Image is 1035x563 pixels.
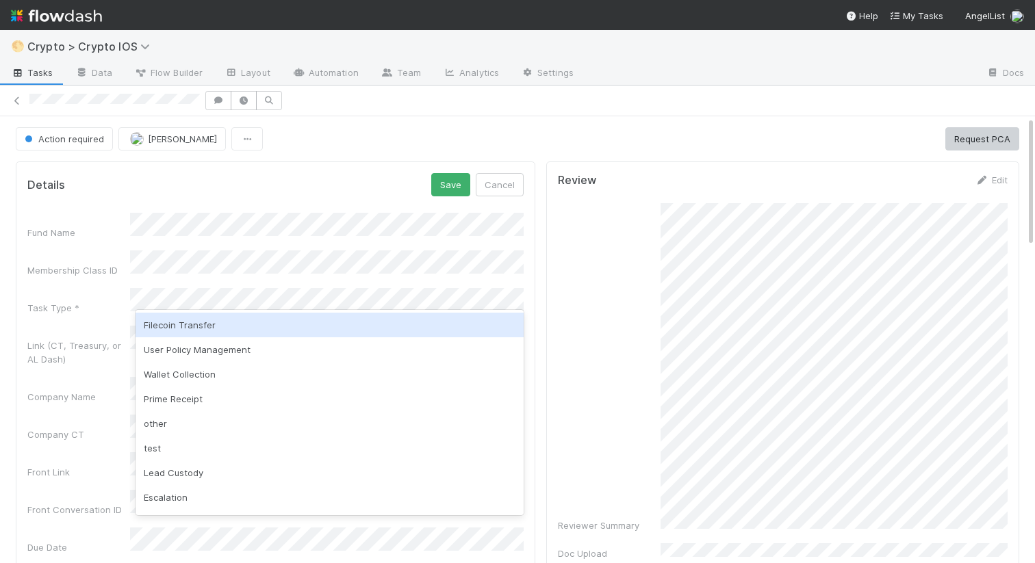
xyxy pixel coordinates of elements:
[27,179,65,192] h5: Details
[432,63,510,85] a: Analytics
[431,173,470,196] button: Save
[134,66,203,79] span: Flow Builder
[27,390,130,404] div: Company Name
[136,460,524,485] div: Lead Custody
[148,133,217,144] span: [PERSON_NAME]
[130,132,144,146] img: avatar_d89a0a80-047e-40c9-bdc2-a2d44e645fd3.png
[27,540,130,554] div: Due Date
[1010,10,1024,23] img: avatar_d89a0a80-047e-40c9-bdc2-a2d44e645fd3.png
[136,313,524,337] div: Filecoin Transfer
[136,436,524,460] div: test
[975,63,1035,85] a: Docs
[27,465,130,479] div: Front Link
[370,63,432,85] a: Team
[27,339,130,366] div: Link (CT, Treasury, or AL Dash)
[118,127,226,150] button: [PERSON_NAME]
[965,10,1005,21] span: AngelList
[136,510,524,534] div: SPV Launches
[889,10,943,21] span: My Tasks
[889,9,943,23] a: My Tasks
[11,66,53,79] span: Tasks
[136,411,524,436] div: other
[27,428,130,441] div: Company CT
[16,127,113,150] button: Action required
[22,133,104,144] span: Action required
[558,519,661,532] div: Reviewer Summary
[845,9,878,23] div: Help
[558,174,596,187] h5: Review
[123,63,214,85] a: Flow Builder
[476,173,524,196] button: Cancel
[11,40,25,52] span: 🌕
[136,337,524,362] div: User Policy Management
[945,127,1019,150] button: Request PCA
[27,226,130,239] div: Fund Name
[64,63,123,85] a: Data
[11,4,102,27] img: logo-inverted-e16ddd16eac7371096b0.svg
[975,174,1008,185] a: Edit
[281,63,370,85] a: Automation
[136,485,524,510] div: Escalation
[558,547,661,560] div: Doc Upload
[214,63,281,85] a: Layout
[136,362,524,387] div: Wallet Collection
[27,263,130,277] div: Membership Class ID
[27,40,157,53] span: Crypto > Crypto IOS
[27,503,130,516] div: Front Conversation ID
[27,301,130,315] div: Task Type *
[510,63,585,85] a: Settings
[136,387,524,411] div: Prime Receipt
